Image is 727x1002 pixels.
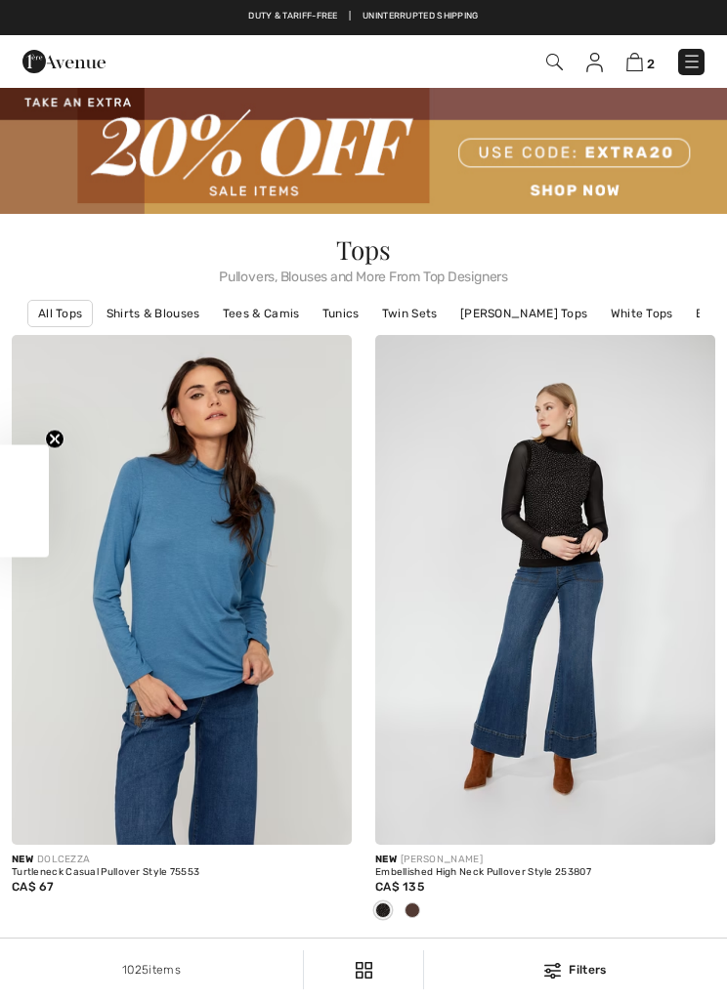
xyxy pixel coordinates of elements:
[375,854,397,865] span: New
[372,301,448,326] a: Twin Sets
[647,57,655,71] span: 2
[12,880,55,894] span: CA$ 67
[375,853,715,867] div: [PERSON_NAME]
[375,335,715,845] img: Embellished High Neck Pullover Style 253807. Black
[45,430,64,449] button: Close teaser
[12,867,352,879] div: Turtleneck Casual Pullover Style 75553
[12,854,33,865] span: New
[22,42,106,81] img: 1ère Avenue
[375,867,715,879] div: Embellished High Neck Pullover Style 253807
[546,54,563,70] img: Search
[12,335,352,845] img: Turtleneck Casual Pullover Style 75553. Indigo
[375,880,424,894] span: CA$ 135
[22,53,106,69] a: 1ère Avenue
[436,961,715,979] div: Filters
[122,963,149,977] span: 1025
[336,232,390,267] span: Tops
[626,53,643,71] img: Shopping Bag
[27,300,93,327] a: All Tops
[12,263,715,284] span: Pullovers, Blouses and More From Top Designers
[356,962,372,979] img: Filters
[368,896,398,928] div: Black
[313,301,369,326] a: Tunics
[601,301,683,326] a: White Tops
[682,52,702,71] img: Menu
[12,853,352,867] div: DOLCEZZA
[626,52,655,72] a: 2
[450,301,597,326] a: [PERSON_NAME] Tops
[398,896,427,928] div: Mocha
[213,301,310,326] a: Tees & Camis
[586,53,603,72] img: My Info
[97,301,210,326] a: Shirts & Blouses
[544,963,561,979] img: Filters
